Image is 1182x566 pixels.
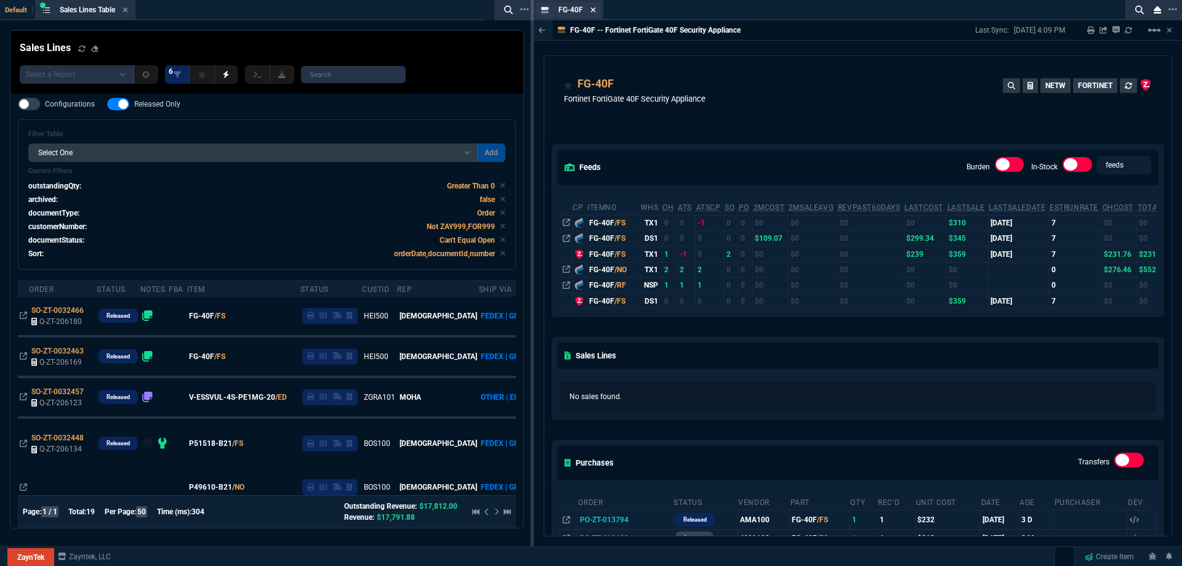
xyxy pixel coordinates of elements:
[967,163,990,171] label: Burden
[915,511,981,529] td: $232
[724,278,738,293] td: 0
[1073,78,1117,93] button: FORTINET
[673,493,738,511] th: Status
[724,262,738,277] td: 0
[140,285,166,294] div: Notes
[1054,493,1127,511] th: Purchaser
[563,234,570,243] nx-icon: Open In Opposite Panel
[400,312,477,320] span: [DEMOGRAPHIC_DATA]
[481,312,524,320] span: FEDEX | GRD
[677,215,695,230] td: 0
[344,502,417,511] span: Outstanding Revenue:
[975,25,1014,35] p: Last Sync:
[904,203,943,212] abbr: The last purchase cost from PO Order
[565,350,616,362] h5: Sales Lines
[189,482,232,493] span: P49610-B21
[683,515,707,525] p: Released
[1102,278,1137,293] td: $0
[157,507,191,516] span: Time (ms):
[614,281,626,289] span: /RF
[564,76,573,93] div: Add to Watchlist
[189,438,232,449] span: P51518-B21
[189,351,214,362] span: FG-40F
[614,234,625,243] span: /FS
[753,278,788,293] td: $0
[563,265,570,274] nx-icon: Open In Opposite Panel
[790,529,850,548] td: FG-40F
[107,311,130,321] p: Released
[344,513,374,522] span: Revenue:
[39,445,82,453] span: Q-ZT-206134
[981,511,1019,529] td: [DATE]
[565,457,614,469] h5: Purchases
[569,391,1146,402] p: No sales found.
[377,513,415,522] span: $17,791.88
[589,264,638,275] div: FG-40F
[39,317,82,326] span: Q-ZT-206180
[640,215,662,230] td: TX1
[520,4,529,15] nx-icon: Open New Tab
[724,246,738,262] td: 2
[39,398,82,407] span: Q-ZT-206123
[739,203,749,212] abbr: Total units on open Purchase Orders
[947,246,988,262] td: $359
[640,262,662,277] td: TX1
[753,262,788,277] td: $0
[1019,511,1054,529] td: 3 D
[817,534,828,543] span: /FS
[696,293,725,309] td: 0
[788,293,837,309] td: $0
[107,352,130,362] p: Released
[838,203,901,212] abbr: Total revenue past 60 days
[850,529,877,548] td: 1
[724,215,738,230] td: 0
[877,493,915,511] th: Rec'd
[31,434,84,442] span: SO-ZT-0032448
[300,285,329,294] div: Status
[788,215,837,230] td: $0
[1127,493,1156,511] th: Dev
[107,439,130,448] p: Released
[904,262,946,277] td: $0
[696,230,725,246] td: 0
[136,506,147,517] span: 50
[1102,230,1137,246] td: $0
[28,208,79,219] p: documentType:
[587,198,640,216] th: ItemNo
[447,182,495,190] code: Greater Than 0
[738,493,789,511] th: Vendor
[480,195,495,204] code: false
[988,215,1049,230] td: [DATE]
[640,246,662,262] td: TX1
[947,230,988,246] td: $345
[1102,262,1137,277] td: $276.46
[20,312,27,320] nx-icon: Open In Opposite Panel
[481,483,524,491] span: FEDEX | GRD
[20,483,27,491] nx-icon: Open In Opposite Panel
[738,262,753,277] td: 0
[724,293,738,309] td: 0
[640,293,662,309] td: DS1
[788,230,837,246] td: $0
[877,511,915,529] td: 1
[142,313,153,321] nx-fornida-erp-notes: number
[41,506,58,517] span: 1 / 1
[28,130,505,139] h6: Filter Table
[696,278,725,293] td: 1
[614,297,625,305] span: /FS
[738,511,789,529] td: AMA100
[1130,2,1149,17] nx-icon: Search
[988,230,1049,246] td: [DATE]
[54,551,115,562] a: msbcCompanyName
[232,482,244,493] a: /NO
[877,529,915,548] td: 1
[20,439,27,448] nx-icon: Open In Opposite Panel
[20,393,27,402] nx-icon: Open In Opposite Panel
[589,233,638,244] div: FG-40F
[400,393,421,402] span: MOHA
[662,246,677,262] td: 1
[68,507,86,516] span: Total:
[105,507,136,516] span: Per Page:
[989,203,1045,212] abbr: The date of the last SO Inv price. No time limit. (ignore zeros)
[45,99,95,109] span: Configurations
